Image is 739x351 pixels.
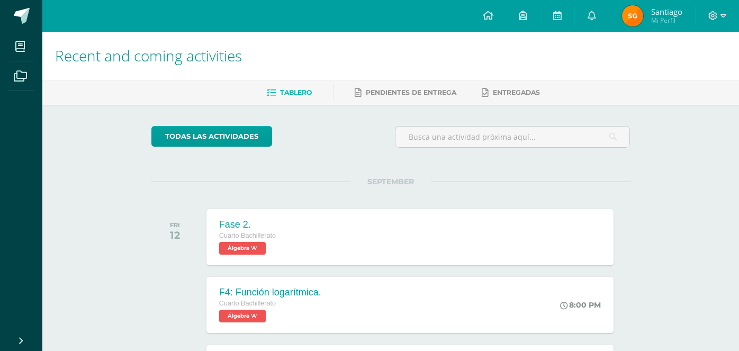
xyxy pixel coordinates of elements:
div: 12 [170,229,180,241]
div: Fase 2. [219,219,276,230]
div: F4: Función logarítmica. [219,287,321,298]
span: Cuarto Bachillerato [219,232,276,239]
span: Álgebra 'A' [219,310,266,322]
div: FRI [170,221,180,229]
input: Busca una actividad próxima aquí... [395,127,630,147]
span: Santiago [651,6,682,17]
span: Cuarto Bachillerato [219,300,276,307]
span: Mi Perfil [651,16,682,25]
span: SEPTEMBER [350,177,431,186]
a: Tablero [267,84,312,101]
span: Álgebra 'A' [219,242,266,255]
a: todas las Actividades [151,126,272,147]
span: Pendientes de entrega [366,88,456,96]
span: Recent and coming activities [55,46,242,66]
span: Tablero [280,88,312,96]
img: 171acdde0336b7ec424173dcc9a5cf34.png [622,5,643,26]
span: Entregadas [493,88,540,96]
a: Entregadas [482,84,540,101]
div: 8:00 PM [560,300,601,310]
a: Pendientes de entrega [355,84,456,101]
